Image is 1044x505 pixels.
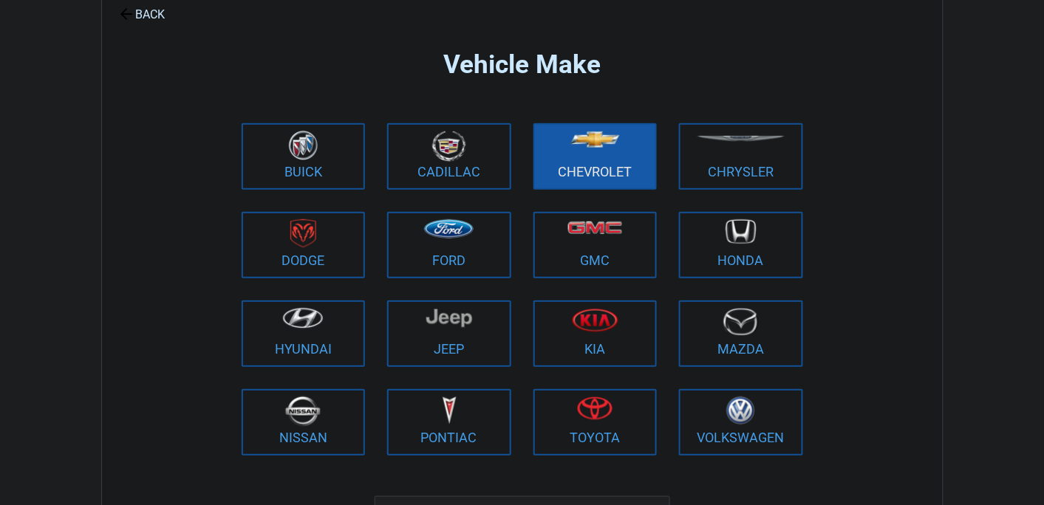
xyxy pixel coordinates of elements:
[432,131,466,162] img: cadillac
[426,308,473,329] img: jeep
[238,48,807,83] h2: Vehicle Make
[424,219,474,238] img: ford
[242,123,366,190] a: Buick
[387,300,511,367] a: Jeep
[242,212,366,278] a: Dodge
[726,219,757,245] img: honda
[533,212,658,278] a: GMC
[570,131,620,148] img: chevrolet
[387,212,511,278] a: Ford
[442,396,457,425] img: pontiac
[387,389,511,456] a: Pontiac
[679,123,803,190] a: Chrysler
[723,308,760,337] img: mazda
[679,300,803,367] a: Mazda
[533,389,658,456] a: Toyota
[679,212,803,278] a: Honda
[679,389,803,456] a: Volkswagen
[568,221,622,234] img: gmc
[387,123,511,190] a: Cadillac
[533,300,658,367] a: Kia
[290,219,316,248] img: dodge
[285,396,321,427] img: nissan
[577,396,613,420] img: toyota
[242,389,366,456] a: Nissan
[282,308,324,329] img: hyundai
[242,300,366,367] a: Hyundai
[696,136,786,142] img: chrysler
[726,396,755,425] img: volkswagen
[533,123,658,190] a: Chevrolet
[289,131,318,160] img: buick
[572,308,618,332] img: kia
